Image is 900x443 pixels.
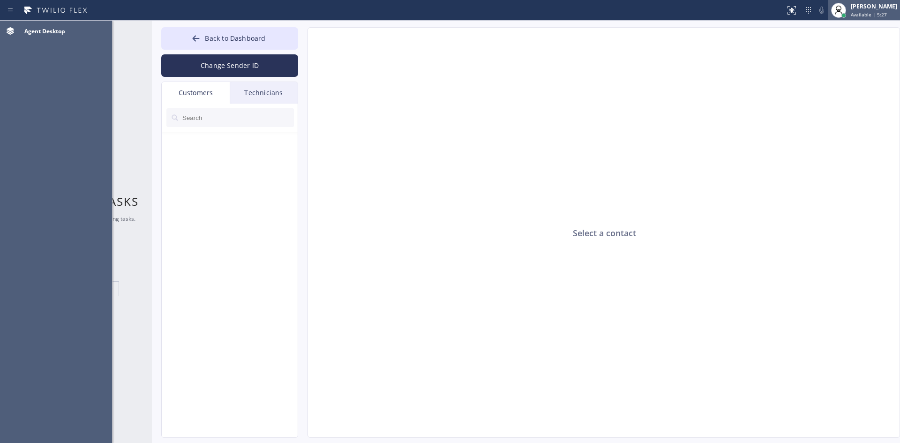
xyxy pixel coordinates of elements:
[851,2,897,10] div: [PERSON_NAME]
[230,82,298,104] div: Technicians
[161,27,298,50] button: Back to Dashboard
[162,82,230,104] div: Customers
[161,54,298,77] button: Change Sender ID
[815,4,828,17] button: Mute
[24,27,65,35] span: Agent Desktop
[181,108,294,127] input: Search
[205,34,265,43] span: Back to Dashboard
[851,11,887,18] span: Available | 5:27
